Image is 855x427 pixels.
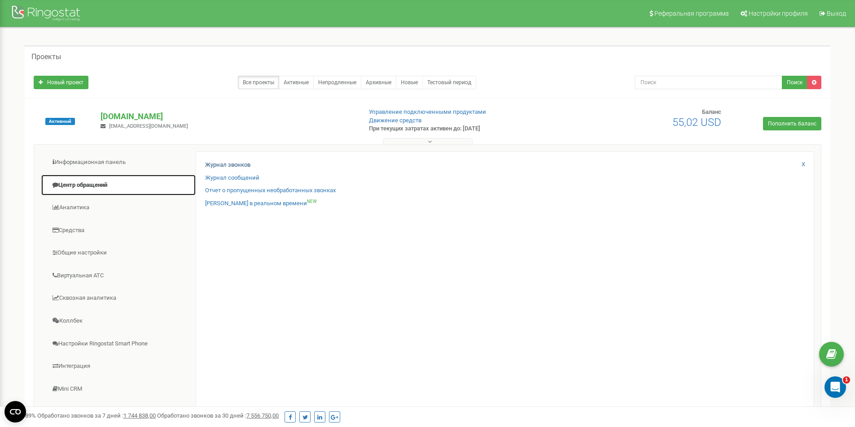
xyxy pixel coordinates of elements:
[41,151,196,173] a: Информационная панель
[827,10,846,17] span: Выход
[123,412,156,419] u: 1 744 838,00
[635,76,782,89] input: Поиск
[41,355,196,377] a: Интеграция
[422,76,476,89] a: Тестовый период
[41,242,196,264] a: Общие настройки
[843,376,850,384] span: 1
[41,197,196,219] a: Аналитика
[41,220,196,242] a: Средства
[205,161,250,169] a: Журнал звонков
[41,265,196,287] a: Виртуальная АТС
[246,412,279,419] u: 7 556 750,00
[702,108,721,115] span: Баланс
[45,118,75,125] span: Активный
[782,76,807,89] button: Поиск
[41,310,196,332] a: Коллбек
[37,412,156,419] span: Обработано звонков за 7 дней :
[31,53,61,61] h5: Проекты
[654,10,729,17] span: Реферальная программа
[749,10,808,17] span: Настройки профиля
[763,117,821,130] a: Пополнить баланс
[101,111,354,122] p: [DOMAIN_NAME]
[369,125,556,133] p: При текущих затратах активен до: [DATE]
[313,76,361,89] a: Непродленные
[41,401,196,423] a: Коллтрекинг
[41,333,196,355] a: Настройки Ringostat Smart Phone
[396,76,423,89] a: Новые
[361,76,396,89] a: Архивные
[369,117,421,124] a: Движение средств
[307,199,317,204] sup: NEW
[41,287,196,309] a: Сквозная аналитика
[157,412,279,419] span: Обработано звонков за 30 дней :
[802,160,805,169] a: X
[238,76,279,89] a: Все проекты
[672,116,721,129] span: 55,02 USD
[279,76,314,89] a: Активные
[41,378,196,400] a: Mini CRM
[4,401,26,423] button: Open CMP widget
[205,199,317,208] a: [PERSON_NAME] в реальном времениNEW
[824,376,846,398] iframe: Intercom live chat
[205,186,336,195] a: Отчет о пропущенных необработанных звонках
[41,174,196,196] a: Центр обращений
[109,123,188,129] span: [EMAIL_ADDRESS][DOMAIN_NAME]
[34,76,88,89] a: Новый проект
[369,108,486,115] a: Управление подключенными продуктами
[205,174,259,182] a: Журнал сообщений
